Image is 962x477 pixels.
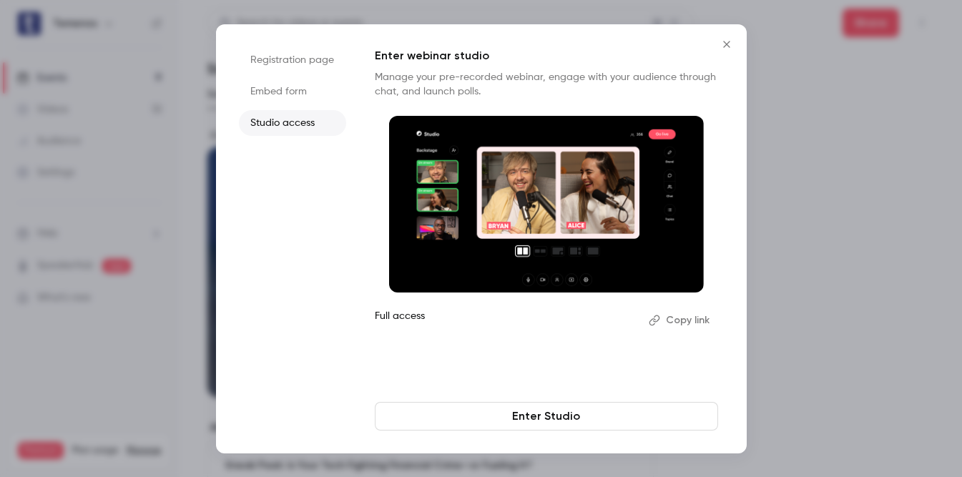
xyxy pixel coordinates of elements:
p: Manage your pre-recorded webinar, engage with your audience through chat, and launch polls. [375,70,718,99]
p: Full access [375,309,637,332]
li: Studio access [239,110,346,136]
a: Enter Studio [375,402,718,431]
li: Registration page [239,47,346,73]
p: Enter webinar studio [375,47,718,64]
li: Embed form [239,79,346,104]
button: Copy link [643,309,718,332]
img: Invite speakers to webinar [389,116,704,293]
button: Close [712,30,741,59]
